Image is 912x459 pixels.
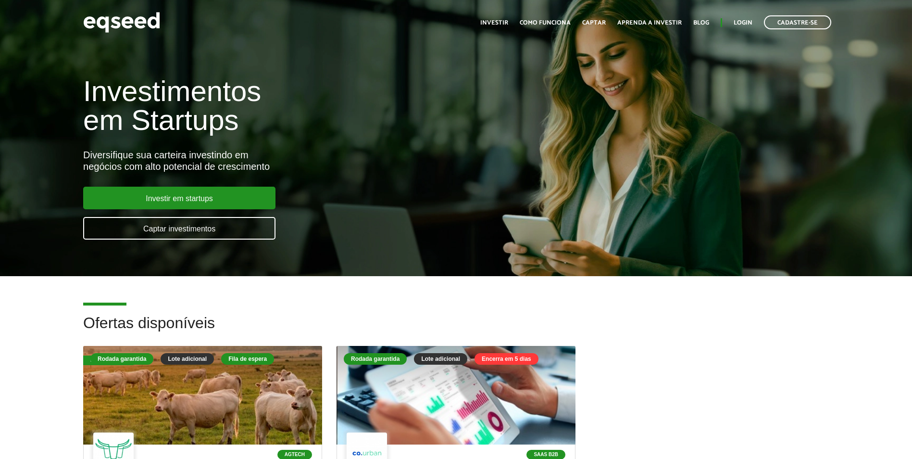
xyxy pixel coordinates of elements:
h2: Ofertas disponíveis [83,315,829,346]
a: Blog [693,20,709,26]
a: Cadastre-se [764,15,831,29]
a: Aprenda a investir [617,20,682,26]
div: Fila de espera [83,356,137,365]
a: Login [734,20,752,26]
div: Diversifique sua carteira investindo em negócios com alto potencial de crescimento [83,149,525,172]
div: Lote adicional [414,353,467,365]
a: Como funciona [520,20,571,26]
img: EqSeed [83,10,160,35]
div: Rodada garantida [90,353,153,365]
div: Encerra em 5 dias [475,353,538,365]
a: Captar [582,20,606,26]
a: Investir [480,20,508,26]
div: Fila de espera [221,353,274,365]
div: Lote adicional [161,353,214,365]
h1: Investimentos em Startups [83,77,525,135]
a: Captar investimentos [83,217,275,240]
a: Investir em startups [83,187,275,209]
div: Rodada garantida [344,353,407,365]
